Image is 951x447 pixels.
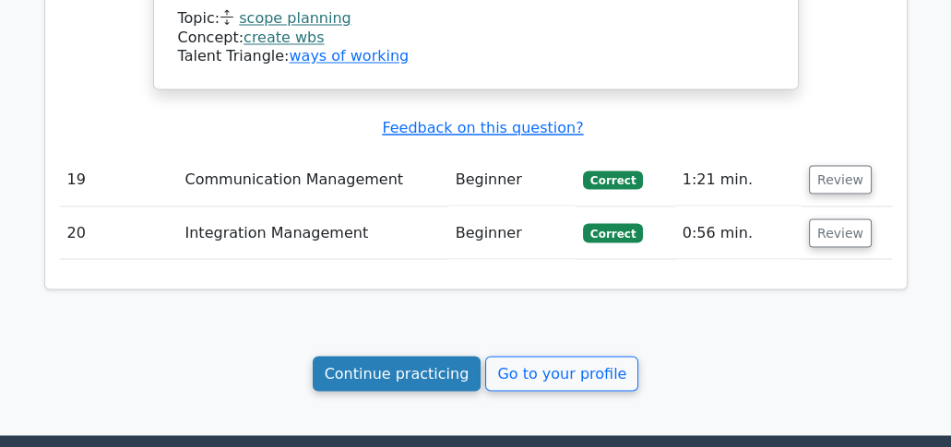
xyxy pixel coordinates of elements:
[60,153,178,206] td: 19
[244,29,324,46] a: create wbs
[177,153,447,206] td: Communication Management
[60,206,178,259] td: 20
[583,223,643,241] span: Correct
[485,356,638,391] a: Go to your profile
[675,206,802,259] td: 0:56 min.
[448,206,576,259] td: Beginner
[177,206,447,259] td: Integration Management
[313,356,481,391] a: Continue practicing
[239,9,351,27] a: scope planning
[675,153,802,206] td: 1:21 min.
[448,153,576,206] td: Beginner
[809,165,872,194] button: Review
[289,47,409,65] a: ways of working
[809,218,872,247] button: Review
[382,119,583,136] a: Feedback on this question?
[178,29,774,48] div: Concept:
[178,9,774,29] div: Topic:
[178,9,774,66] div: Talent Triangle:
[583,171,643,189] span: Correct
